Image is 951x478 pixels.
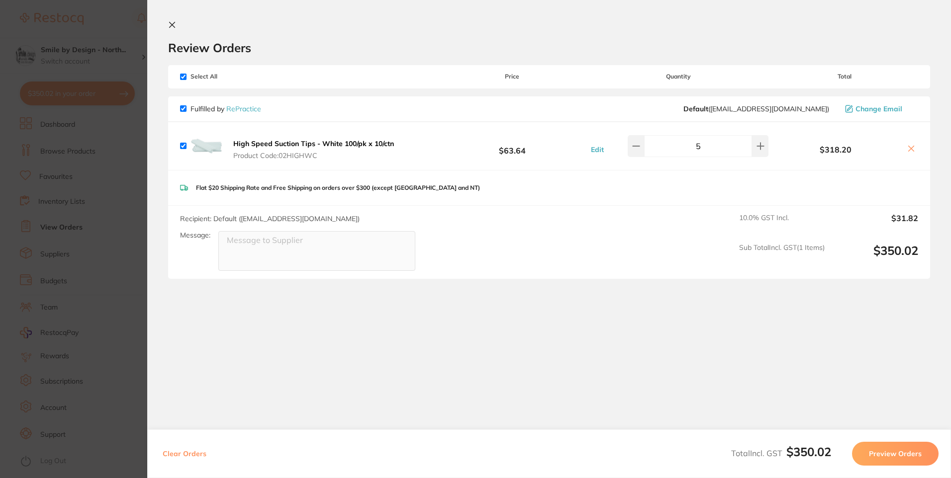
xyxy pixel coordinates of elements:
[180,214,360,223] span: Recipient: Default ( [EMAIL_ADDRESS][DOMAIN_NAME] )
[438,137,586,155] b: $63.64
[438,73,586,80] span: Price
[852,442,939,466] button: Preview Orders
[786,444,831,459] b: $350.02
[588,145,607,154] button: Edit
[190,105,261,113] p: Fulfilled by
[833,214,918,236] output: $31.82
[226,104,261,113] a: RePractice
[856,105,902,113] span: Change Email
[196,184,480,191] p: Flat $20 Shipping Rate and Free Shipping on orders over $300 (except [GEOGRAPHIC_DATA] and NT)
[233,139,394,148] b: High Speed Suction Tips - White 100/pk x 10/ctn
[180,73,280,80] span: Select All
[586,73,770,80] span: Quantity
[230,139,397,160] button: High Speed Suction Tips - White 100/pk x 10/ctn Product Code:02HIGHWC
[233,152,394,159] span: Product Code: 02HIGHWC
[739,243,825,271] span: Sub Total Incl. GST ( 1 Items)
[770,73,918,80] span: Total
[180,231,210,239] label: Message:
[683,105,829,113] span: hello@repractice.com.au
[739,214,825,236] span: 10.0 % GST Incl.
[842,104,918,113] button: Change Email
[168,40,930,55] h2: Review Orders
[731,448,831,458] span: Total Incl. GST
[190,130,222,162] img: Ym02cWd6Yw
[160,442,209,466] button: Clear Orders
[833,243,918,271] output: $350.02
[770,145,900,154] b: $318.20
[683,104,708,113] b: Default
